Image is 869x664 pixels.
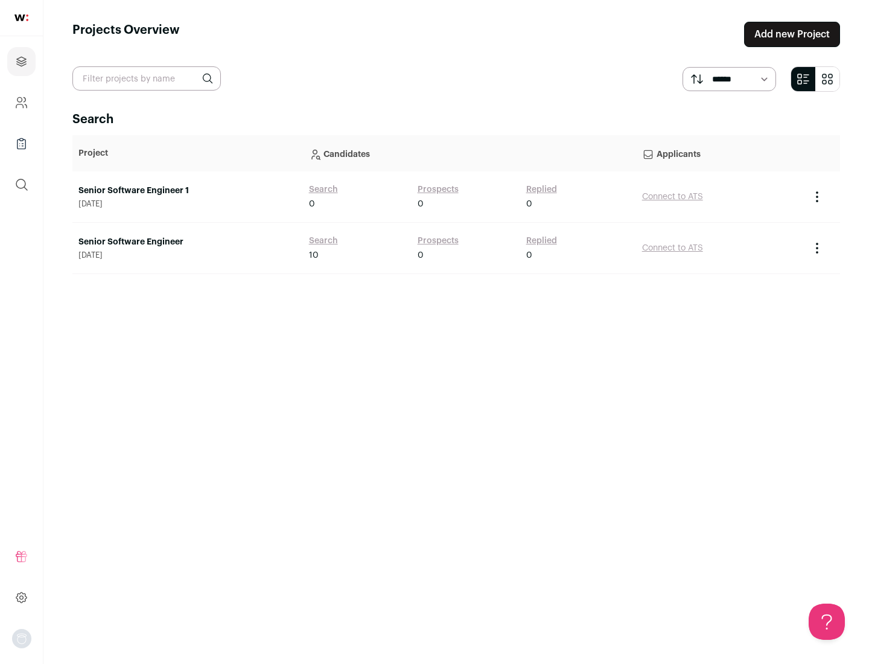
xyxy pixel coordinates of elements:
p: Project [78,147,297,159]
p: Applicants [642,141,798,165]
iframe: Toggle Customer Support [809,604,845,640]
a: Connect to ATS [642,244,703,252]
p: Candidates [309,141,630,165]
button: Open dropdown [12,629,31,648]
a: Connect to ATS [642,193,703,201]
input: Filter projects by name [72,66,221,91]
h2: Search [72,111,840,128]
a: Projects [7,47,36,76]
a: Search [309,235,338,247]
button: Project Actions [810,190,824,204]
img: nopic.png [12,629,31,648]
span: 0 [526,198,532,210]
span: 10 [309,249,319,261]
img: wellfound-shorthand-0d5821cbd27db2630d0214b213865d53afaa358527fdda9d0ea32b1df1b89c2c.svg [14,14,28,21]
a: Add new Project [744,22,840,47]
span: 0 [418,198,424,210]
span: 0 [418,249,424,261]
h1: Projects Overview [72,22,180,47]
a: Company Lists [7,129,36,158]
span: [DATE] [78,251,297,260]
a: Replied [526,235,557,247]
span: [DATE] [78,199,297,209]
span: 0 [309,198,315,210]
a: Prospects [418,235,459,247]
a: Replied [526,184,557,196]
a: Senior Software Engineer [78,236,297,248]
span: 0 [526,249,532,261]
button: Project Actions [810,241,824,255]
a: Search [309,184,338,196]
a: Senior Software Engineer 1 [78,185,297,197]
a: Prospects [418,184,459,196]
a: Company and ATS Settings [7,88,36,117]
